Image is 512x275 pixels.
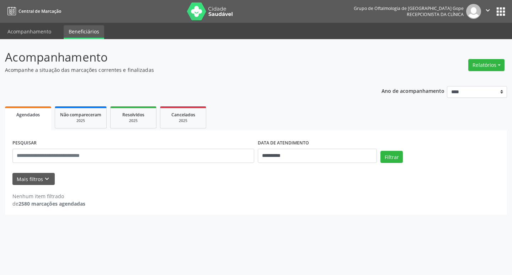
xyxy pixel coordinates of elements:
span: Resolvidos [122,112,144,118]
a: Beneficiários [64,25,104,39]
a: Acompanhamento [2,25,56,38]
label: DATA DE ATENDIMENTO [258,138,309,149]
button: apps [495,5,507,18]
div: Nenhum item filtrado [12,192,85,200]
div: 2025 [60,118,101,123]
span: Não compareceram [60,112,101,118]
button: Relatórios [468,59,505,71]
i:  [484,6,492,14]
div: 2025 [165,118,201,123]
button: Filtrar [380,151,403,163]
div: Grupo de Oftalmologia de [GEOGRAPHIC_DATA] Gope [354,5,464,11]
span: Agendados [16,112,40,118]
a: Central de Marcação [5,5,61,17]
div: de [12,200,85,207]
p: Acompanhe a situação das marcações correntes e finalizadas [5,66,356,74]
img: img [466,4,481,19]
div: 2025 [116,118,151,123]
strong: 2580 marcações agendadas [18,200,85,207]
i: keyboard_arrow_down [43,175,51,183]
span: Recepcionista da clínica [407,11,464,17]
span: Central de Marcação [18,8,61,14]
span: Cancelados [171,112,195,118]
button:  [481,4,495,19]
p: Acompanhamento [5,48,356,66]
p: Ano de acompanhamento [382,86,444,95]
label: PESQUISAR [12,138,37,149]
button: Mais filtroskeyboard_arrow_down [12,173,55,185]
